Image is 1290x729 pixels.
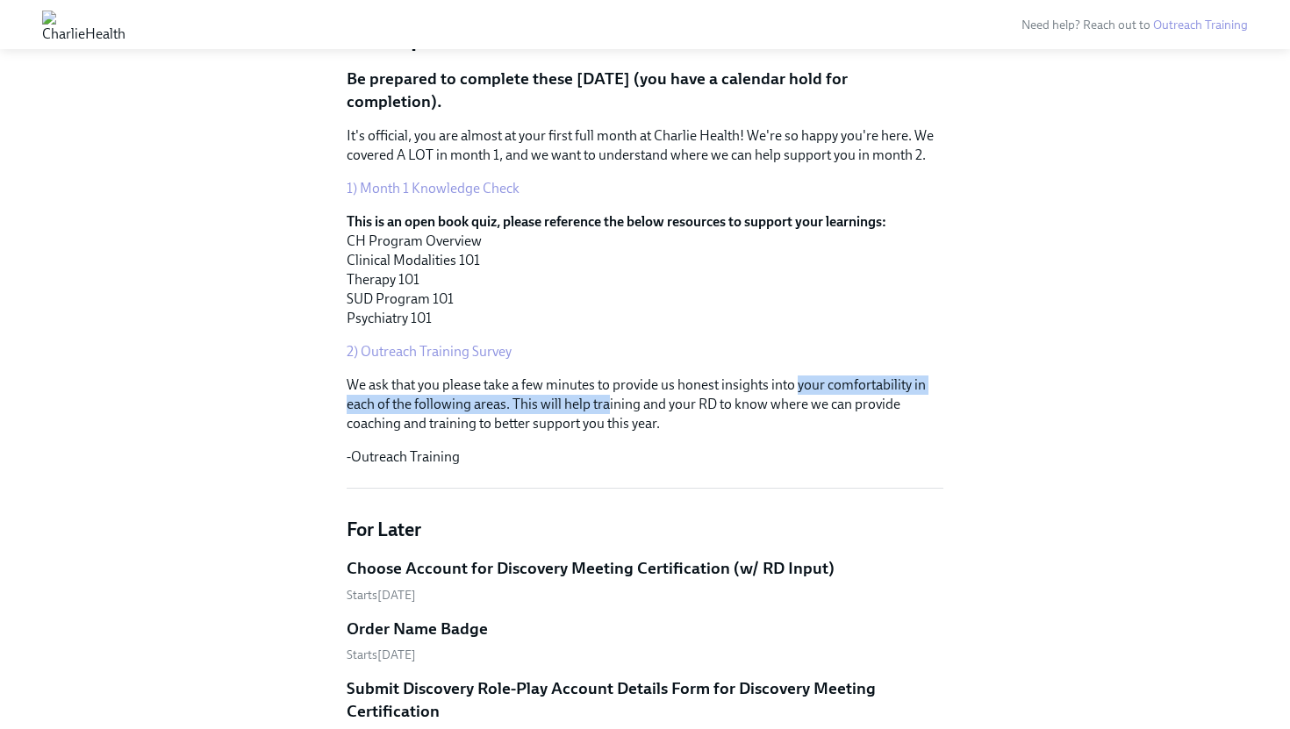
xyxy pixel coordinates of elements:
[347,677,943,722] h5: Submit Discovery Role-Play Account Details Form for Discovery Meeting Certification
[347,126,943,165] p: It's official, you are almost at your first full month at Charlie Health! We're so happy you're h...
[347,180,520,197] a: 1) Month 1 Knowledge Check
[347,213,886,230] strong: This is an open book quiz, please reference the below resources to support your learnings:
[347,618,488,640] h5: Order Name Badge
[347,447,943,467] p: -Outreach Training
[347,375,943,433] p: We ask that you please take a few minutes to provide us honest insights into your comfortability ...
[347,212,943,328] p: CH Program Overview Clinical Modalities 101 Therapy 101 SUD Program 101 Psychiatry 101
[347,647,416,662] span: Wednesday, August 13th 2025, 9:00 am
[347,517,943,543] h4: For Later
[347,618,943,664] a: Order Name BadgeStarts[DATE]
[1153,18,1248,32] a: Outreach Training
[347,557,943,604] a: Choose Account for Discovery Meeting Certification (w/ RD Input)Starts[DATE]
[1021,18,1248,32] span: Need help? Reach out to
[347,557,835,580] h5: Choose Account for Discovery Meeting Certification (w/ RD Input)
[347,343,512,360] a: 2) Outreach Training Survey
[42,11,125,39] img: CharlieHealth
[347,68,943,112] p: Be prepared to complete these [DATE] (you have a calendar hold for completion).
[347,588,416,603] span: Tuesday, August 12th 2025, 9:00 am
